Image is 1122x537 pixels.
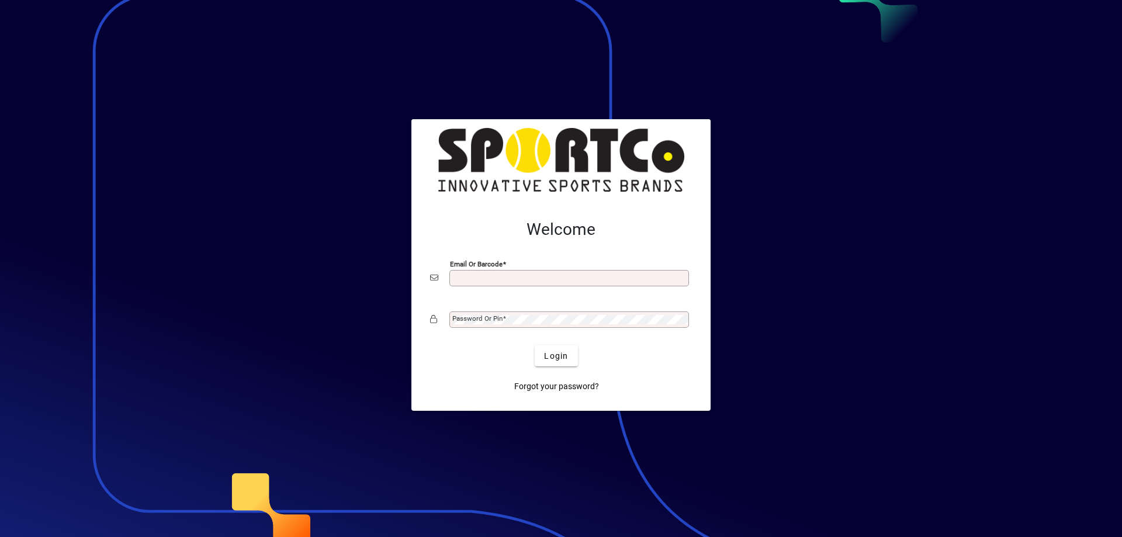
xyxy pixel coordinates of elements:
[450,260,503,268] mat-label: Email or Barcode
[452,314,503,323] mat-label: Password or Pin
[535,345,577,366] button: Login
[510,376,604,397] a: Forgot your password?
[544,350,568,362] span: Login
[430,220,692,240] h2: Welcome
[514,380,599,393] span: Forgot your password?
